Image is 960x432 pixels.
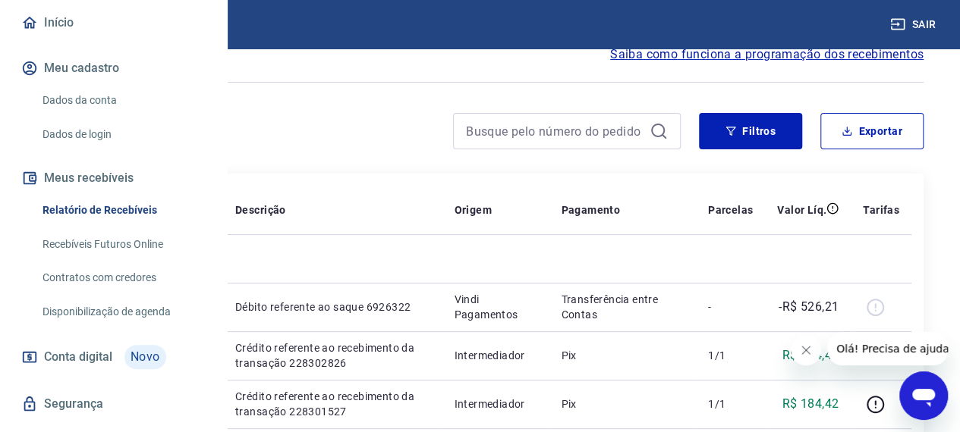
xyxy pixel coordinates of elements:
[18,52,209,85] button: Meu cadastro
[36,85,209,116] a: Dados da conta
[708,202,753,218] p: Parcelas
[466,120,644,142] input: Busque pelo número do pedido
[454,396,537,412] p: Intermediador
[779,298,839,316] p: -R$ 526,21
[235,299,430,315] p: Débito referente ao saque 6926322
[9,11,127,23] span: Olá! Precisa de ajuda?
[36,229,209,260] a: Recebíveis Futuros Online
[777,202,826,218] p: Valor Líq.
[887,11,942,39] button: Sair
[454,348,537,363] p: Intermediador
[561,396,684,412] p: Pix
[561,348,684,363] p: Pix
[708,299,753,315] p: -
[36,119,209,150] a: Dados de login
[18,161,209,195] button: Meus recebíveis
[827,332,948,365] iframe: Mensagem da empresa
[18,339,209,375] a: Conta digitalNovo
[899,371,948,420] iframe: Botão para abrir a janela de mensagens
[863,202,899,218] p: Tarifas
[44,346,112,368] span: Conta digital
[610,45,924,64] a: Saiba como funciona a programação dos recebimentos
[36,262,209,293] a: Contratos com credores
[782,395,839,413] p: R$ 184,42
[699,113,802,149] button: Filtros
[36,195,209,226] a: Relatório de Recebíveis
[235,340,430,371] p: Crédito referente ao recebimento da transação 228302826
[782,346,839,365] p: R$ 184,42
[124,345,166,369] span: Novo
[708,348,753,363] p: 1/1
[561,202,620,218] p: Pagamento
[708,396,753,412] p: 1/1
[18,6,209,39] a: Início
[235,389,430,419] p: Crédito referente ao recebimento da transação 228301527
[235,202,286,218] p: Descrição
[454,292,537,322] p: Vindi Pagamentos
[454,202,491,218] p: Origem
[18,387,209,421] a: Segurança
[791,335,821,365] iframe: Fechar mensagem
[820,113,924,149] button: Exportar
[561,292,684,322] p: Transferência entre Contas
[36,296,209,327] a: Disponibilização de agenda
